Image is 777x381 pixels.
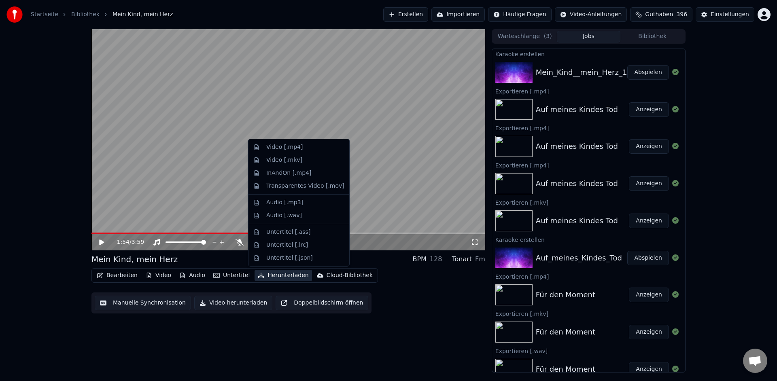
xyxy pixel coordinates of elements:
div: Audio [.mp3] [266,199,303,207]
div: Auf meines Kindes Tod [536,104,618,115]
div: Audio [.wav] [266,212,302,220]
div: Einstellungen [711,11,749,19]
div: Auf_meines_Kindes_Tod [536,252,622,264]
div: Auf meines Kindes Tod [536,178,618,189]
div: Exportieren [.wav] [492,346,685,356]
div: / [117,238,136,246]
div: Untertitel [.json] [266,254,313,262]
div: InAndOn [.mp4] [266,169,312,177]
button: Herunterladen [255,270,312,281]
button: Anzeigen [629,102,669,117]
div: Exportieren [.mkv] [492,197,685,207]
div: Karaoke erstellen [492,235,685,244]
div: Auf meines Kindes Tod [536,215,618,226]
span: ( 3 ) [544,32,552,40]
div: Auf meines Kindes Tod [536,141,618,152]
div: Fm [475,254,485,264]
div: Exportieren [.mp4] [492,86,685,96]
div: Tonart [452,254,472,264]
div: Cloud-Bibliothek [327,271,373,279]
div: Für den Moment [536,364,595,375]
span: 1:54 [117,238,129,246]
button: Manuelle Synchronisation [95,296,191,310]
button: Anzeigen [629,139,669,154]
button: Abspielen [627,65,669,80]
div: Karaoke erstellen [492,49,685,59]
div: Exportieren [.mp4] [492,160,685,170]
button: Anzeigen [629,362,669,377]
button: Jobs [557,31,621,42]
div: Video [.mkv] [266,156,302,164]
button: Anzeigen [629,214,669,228]
button: Bibliothek [620,31,684,42]
div: Für den Moment [536,289,595,301]
button: Video-Anleitungen [555,7,627,22]
button: Video [142,270,174,281]
button: Audio [176,270,208,281]
span: 3:59 [132,238,144,246]
div: 128 [430,254,442,264]
button: Abspielen [627,251,669,265]
img: youka [6,6,23,23]
button: Anzeigen [629,176,669,191]
div: Transparentes Video [.mov] [266,182,344,190]
span: Guthaben [645,11,673,19]
div: Exportieren [.mkv] [492,309,685,318]
span: 396 [676,11,687,19]
button: Untertitel [210,270,253,281]
nav: breadcrumb [31,11,173,19]
button: Häufige Fragen [488,7,552,22]
div: Untertitel [.lrc] [266,241,308,249]
a: Startseite [31,11,58,19]
button: Importieren [431,7,485,22]
button: Guthaben396 [630,7,692,22]
div: Untertitel [.ass] [266,228,310,236]
div: Exportieren [.mp4] [492,123,685,133]
button: Warteschlange [493,31,557,42]
div: Chat öffnen [743,349,767,373]
button: Doppelbildschirm öffnen [276,296,368,310]
button: Einstellungen [696,7,754,22]
button: Video herunterladen [194,296,272,310]
div: Mein_Kind__mein_Herz_1 [536,67,627,78]
div: Für den Moment [536,326,595,338]
div: Exportieren [.mp4] [492,271,685,281]
button: Erstellen [383,7,428,22]
div: BPM [412,254,426,264]
button: Anzeigen [629,288,669,302]
div: Video [.mp4] [266,143,303,151]
div: Mein Kind, mein Herz [91,254,178,265]
a: Bibliothek [71,11,100,19]
button: Anzeigen [629,325,669,339]
button: Bearbeiten [93,270,141,281]
span: Mein Kind, mein Herz [113,11,173,19]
